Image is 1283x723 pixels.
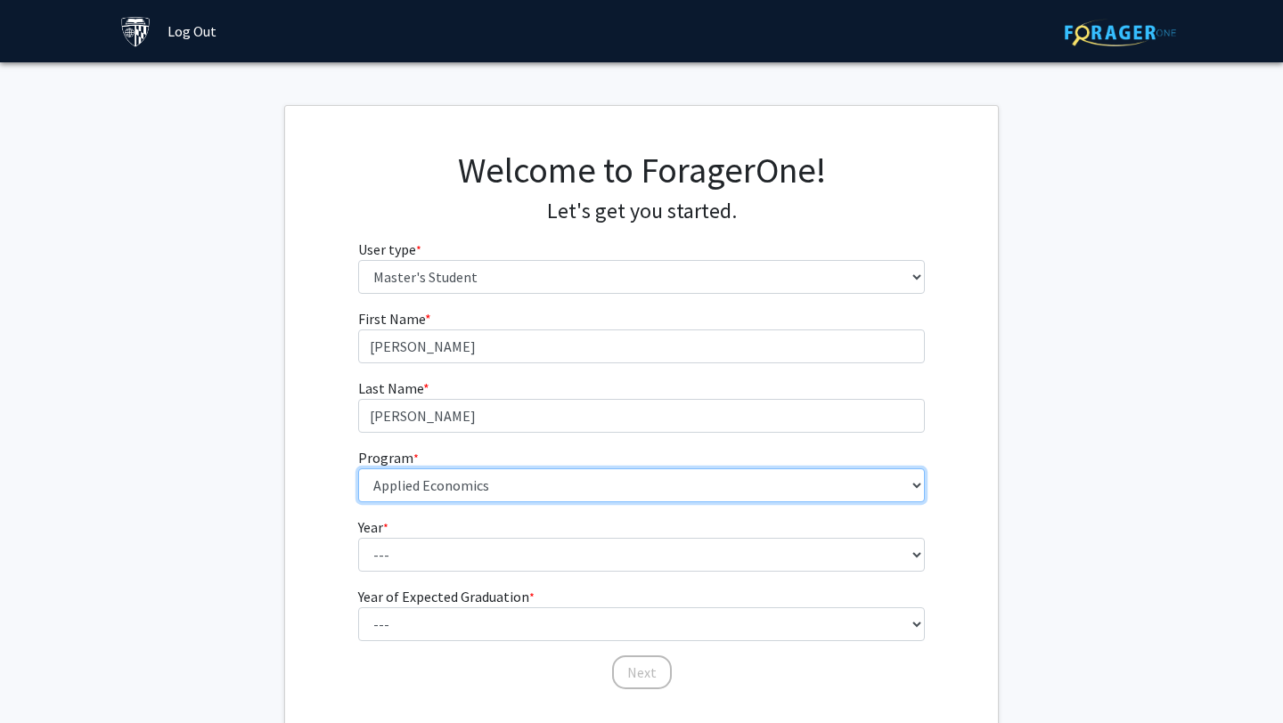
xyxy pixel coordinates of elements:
label: Year [358,516,388,538]
h4: Let's get you started. [358,199,926,224]
img: ForagerOne Logo [1065,19,1176,46]
h1: Welcome to ForagerOne! [358,149,926,191]
iframe: Chat [13,643,76,710]
label: Program [358,447,419,468]
span: First Name [358,310,425,328]
span: Last Name [358,379,423,397]
label: User type [358,239,421,260]
button: Next [612,655,672,689]
label: Year of Expected Graduation [358,586,535,607]
img: Johns Hopkins University Logo [120,16,151,47]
